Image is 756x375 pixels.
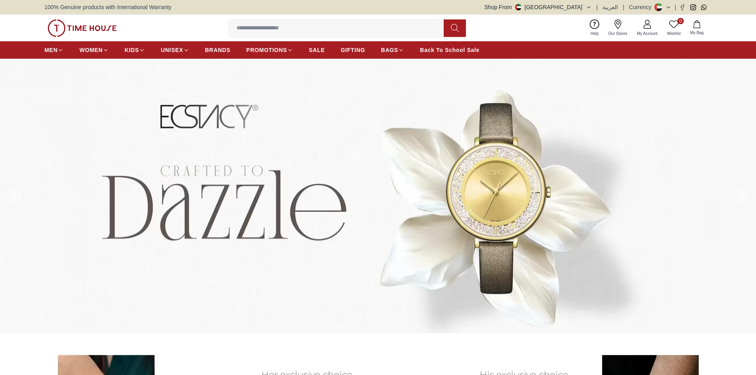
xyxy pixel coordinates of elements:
[587,31,602,37] span: Help
[125,46,139,54] span: KIDS
[634,31,661,37] span: My Account
[604,18,632,38] a: Our Stores
[381,46,398,54] span: BAGS
[340,46,365,54] span: GIFTING
[79,46,103,54] span: WOMEN
[679,4,685,10] a: Facebook
[515,4,521,10] img: United Arab Emirates
[690,4,696,10] a: Instagram
[675,3,676,11] span: |
[309,43,325,57] a: SALE
[381,43,404,57] a: BAGS
[44,43,63,57] a: MEN
[44,46,58,54] span: MEN
[48,19,117,37] img: ...
[420,43,479,57] a: Back To School Sale
[309,46,325,54] span: SALE
[420,46,479,54] span: Back To School Sale
[701,4,707,10] a: Whatsapp
[125,43,145,57] a: KIDS
[629,3,655,11] div: Currency
[44,3,171,11] span: 100% Genuine products with International Warranty
[605,31,631,37] span: Our Stores
[161,43,189,57] a: UNISEX
[205,46,231,54] span: BRANDS
[685,19,708,37] button: My Bag
[662,18,685,38] a: 0Wishlist
[246,43,293,57] a: PROMOTIONS
[586,18,604,38] a: Help
[623,3,624,11] span: |
[205,43,231,57] a: BRANDS
[602,3,618,11] button: العربية
[485,3,592,11] button: Shop From[GEOGRAPHIC_DATA]
[596,3,598,11] span: |
[161,46,183,54] span: UNISEX
[79,43,109,57] a: WOMEN
[664,31,684,37] span: Wishlist
[340,43,365,57] a: GIFTING
[677,18,684,24] span: 0
[687,30,707,36] span: My Bag
[246,46,287,54] span: PROMOTIONS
